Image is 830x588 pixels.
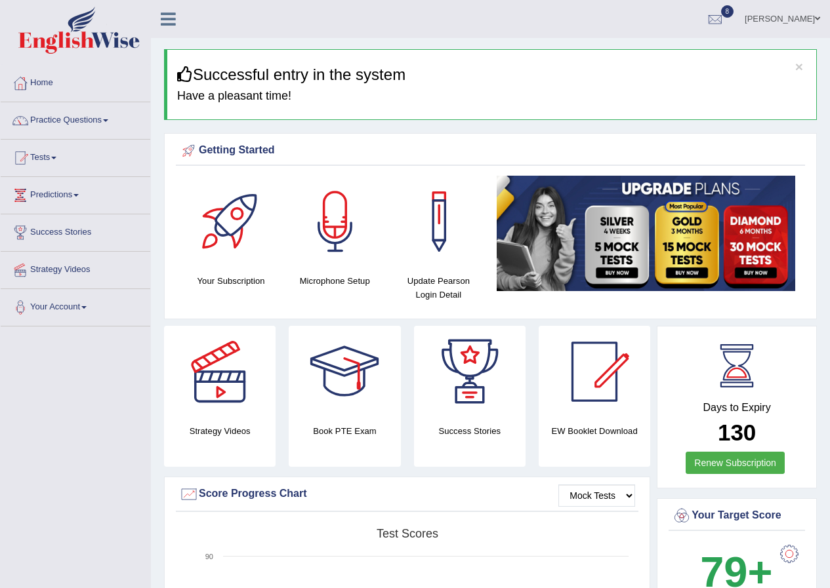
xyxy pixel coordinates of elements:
[179,484,635,504] div: Score Progress Chart
[1,177,150,210] a: Predictions
[539,424,650,438] h4: EW Booklet Download
[186,274,276,288] h4: Your Subscription
[718,420,756,445] b: 130
[289,274,380,288] h4: Microphone Setup
[721,5,734,18] span: 8
[672,402,802,414] h4: Days to Expiry
[1,252,150,284] a: Strategy Videos
[1,289,150,322] a: Your Account
[414,424,526,438] h4: Success Stories
[795,60,803,73] button: ×
[393,274,484,302] h4: Update Pearson Login Detail
[1,140,150,172] a: Tests
[177,66,806,83] h3: Successful entry in the system
[1,102,150,135] a: Practice Questions
[177,90,806,103] h4: Have a pleasant time!
[377,527,438,540] tspan: Test scores
[289,424,400,438] h4: Book PTE Exam
[164,424,276,438] h4: Strategy Videos
[686,452,785,474] a: Renew Subscription
[1,214,150,247] a: Success Stories
[1,65,150,98] a: Home
[179,141,802,161] div: Getting Started
[205,553,213,560] text: 90
[672,506,802,526] div: Your Target Score
[497,176,795,291] img: small5.jpg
